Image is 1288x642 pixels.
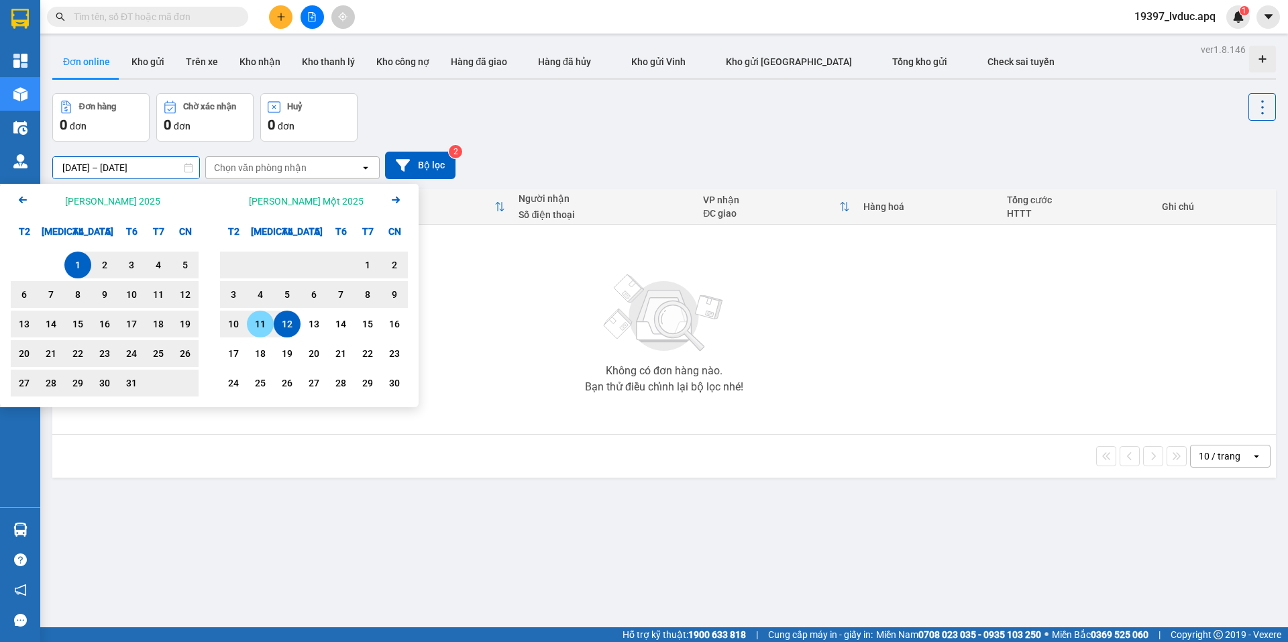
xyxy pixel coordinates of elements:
[122,316,141,332] div: 17
[305,316,323,332] div: 13
[1159,627,1161,642] span: |
[331,345,350,362] div: 21
[301,370,327,396] div: Choose Thứ Năm, tháng 11 27 2025. It's available.
[301,311,327,337] div: Choose Thứ Năm, tháng 11 13 2025. It's available.
[118,311,145,337] div: Choose Thứ Sáu, tháng 10 17 2025. It's available.
[354,340,381,367] div: Choose Thứ Bảy, tháng 11 22 2025. It's available.
[358,257,377,273] div: 1
[358,375,377,391] div: 29
[172,311,199,337] div: Choose Chủ Nhật, tháng 10 19 2025. It's available.
[606,366,722,376] div: Không có đơn hàng nào.
[381,252,408,278] div: Choose Chủ Nhật, tháng 11 2 2025. It's available.
[366,46,440,78] button: Kho công nợ
[251,375,270,391] div: 25
[15,192,31,210] button: Previous month.
[327,311,354,337] div: Choose Thứ Sáu, tháng 11 14 2025. It's available.
[11,311,38,337] div: Choose Thứ Hai, tháng 10 13 2025. It's available.
[91,281,118,308] div: Choose Thứ Năm, tháng 10 9 2025. It's available.
[354,218,381,245] div: T7
[145,340,172,367] div: Choose Thứ Bảy, tháng 10 25 2025. It's available.
[38,370,64,396] div: Choose Thứ Ba, tháng 10 28 2025. It's available.
[623,627,746,642] span: Hỗ trợ kỹ thuật:
[121,46,175,78] button: Kho gửi
[519,209,690,220] div: Số điện thoại
[631,56,686,67] span: Kho gửi Vinh
[220,340,247,367] div: Choose Thứ Hai, tháng 11 17 2025. It's available.
[1263,11,1275,23] span: caret-down
[247,370,274,396] div: Choose Thứ Ba, tháng 11 25 2025. It's available.
[91,311,118,337] div: Choose Thứ Năm, tháng 10 16 2025. It's available.
[122,257,141,273] div: 3
[1007,195,1148,205] div: Tổng cước
[269,5,292,29] button: plus
[381,281,408,308] div: Choose Chủ Nhật, tháng 11 9 2025. It's available.
[13,87,28,101] img: warehouse-icon
[381,340,408,367] div: Choose Chủ Nhật, tháng 11 23 2025. It's available.
[176,257,195,273] div: 5
[327,281,354,308] div: Choose Thứ Sáu, tháng 11 7 2025. It's available.
[287,102,302,111] div: Huỷ
[354,281,381,308] div: Choose Thứ Bảy, tháng 11 8 2025. It's available.
[385,316,404,332] div: 16
[1201,42,1246,57] div: ver 1.8.146
[354,370,381,396] div: Choose Thứ Bảy, tháng 11 29 2025. It's available.
[11,370,38,396] div: Choose Thứ Hai, tháng 10 27 2025. It's available.
[68,316,87,332] div: 15
[172,340,199,367] div: Choose Chủ Nhật, tháng 10 26 2025. It's available.
[388,192,404,210] button: Next month.
[38,281,64,308] div: Choose Thứ Ba, tháng 10 7 2025. It's available.
[64,218,91,245] div: T4
[95,257,114,273] div: 2
[385,345,404,362] div: 23
[987,56,1055,67] span: Check sai tuyến
[251,345,270,362] div: 18
[220,281,247,308] div: Choose Thứ Hai, tháng 11 3 2025. It's available.
[145,252,172,278] div: Choose Thứ Bảy, tháng 10 4 2025. It's available.
[274,370,301,396] div: Choose Thứ Tư, tháng 11 26 2025. It's available.
[251,286,270,303] div: 4
[149,345,168,362] div: 25
[703,208,839,219] div: ĐC giao
[145,281,172,308] div: Choose Thứ Bảy, tháng 10 11 2025. It's available.
[327,218,354,245] div: T6
[145,311,172,337] div: Choose Thứ Bảy, tháng 10 18 2025. It's available.
[53,157,199,178] input: Select a date range.
[70,121,87,131] span: đơn
[91,370,118,396] div: Choose Thứ Năm, tháng 10 30 2025. It's available.
[597,266,731,360] img: svg+xml;base64,PHN2ZyBjbGFzcz0ibGlzdC1wbHVnX19zdmciIHhtbG5zPSJodHRwOi8vd3d3LnczLm9yZy8yMDAwL3N2Zy...
[305,375,323,391] div: 27
[38,218,64,245] div: [MEDICAL_DATA]
[918,629,1041,640] strong: 0708 023 035 - 0935 103 250
[1052,627,1148,642] span: Miền Bắc
[14,614,27,627] span: message
[327,340,354,367] div: Choose Thứ Sáu, tháng 11 21 2025. It's available.
[11,340,38,367] div: Choose Thứ Hai, tháng 10 20 2025. It's available.
[274,340,301,367] div: Choose Thứ Tư, tháng 11 19 2025. It's available.
[385,257,404,273] div: 2
[52,46,121,78] button: Đơn online
[1251,451,1262,462] svg: open
[15,316,34,332] div: 13
[68,345,87,362] div: 22
[172,218,199,245] div: CN
[68,375,87,391] div: 29
[1242,6,1246,15] span: 1
[175,46,229,78] button: Trên xe
[756,627,758,642] span: |
[13,154,28,168] img: warehouse-icon
[768,627,873,642] span: Cung cấp máy in - giấy in:
[118,252,145,278] div: Choose Thứ Sáu, tháng 10 3 2025. It's available.
[56,12,65,21] span: search
[220,218,247,245] div: T2
[11,218,38,245] div: T2
[331,286,350,303] div: 7
[118,218,145,245] div: T6
[688,629,746,640] strong: 1900 633 818
[13,54,28,68] img: dashboard-icon
[892,56,947,67] span: Tổng kho gửi
[380,195,495,205] div: VP gửi
[118,340,145,367] div: Choose Thứ Sáu, tháng 10 24 2025. It's available.
[42,345,60,362] div: 21
[15,192,31,208] svg: Arrow Left
[42,286,60,303] div: 7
